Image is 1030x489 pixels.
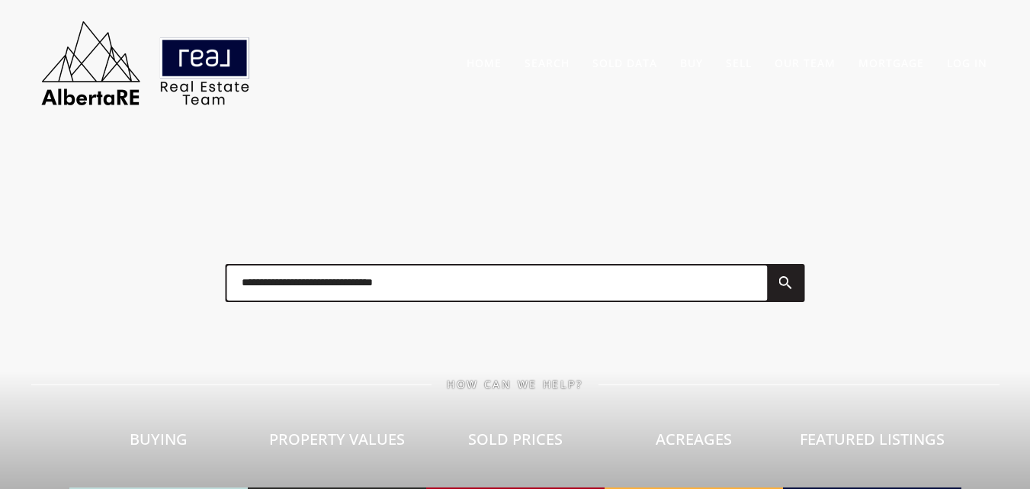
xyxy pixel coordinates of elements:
[592,56,657,70] a: Sold Data
[783,391,961,489] a: Featured Listings
[525,56,570,70] a: Search
[426,391,605,489] a: Sold Prices
[31,15,260,111] img: AlbertaRE Real Estate Team | Real Broker
[467,56,502,70] a: Home
[468,429,563,449] span: Sold Prices
[605,391,783,489] a: Acreages
[680,56,703,70] a: Buy
[269,429,405,449] span: Property Values
[656,429,732,449] span: Acreages
[800,429,945,449] span: Featured Listings
[130,429,188,449] span: Buying
[858,56,924,70] a: Mortgage
[248,391,426,489] a: Property Values
[726,56,752,70] a: Sell
[775,56,836,70] a: Our Team
[947,56,987,70] a: Log In
[69,391,248,489] a: Buying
